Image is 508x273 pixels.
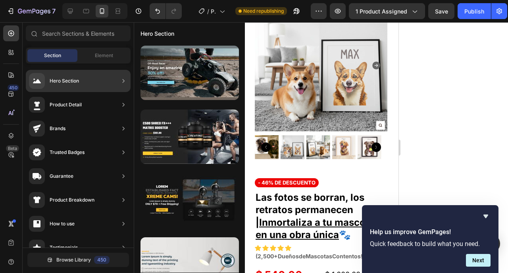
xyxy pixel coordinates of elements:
[244,22,398,273] iframe: Design area
[435,8,448,15] span: Save
[349,3,425,19] button: 1 product assigned
[356,7,407,15] span: 1 product assigned
[370,240,491,248] p: Quick feedback to build what you need.
[6,145,19,152] div: Beta
[481,211,491,221] button: Hide survey
[11,245,74,260] div: $ 540.00
[428,3,454,19] button: Save
[50,172,73,180] div: Guarantee
[243,8,284,15] span: Need republishing
[50,101,82,109] div: Product Detail
[56,256,91,263] span: Browse Library
[50,77,79,85] div: Hero Section
[150,3,182,19] div: Undo/Redo
[50,125,65,133] div: Brands
[207,7,209,15] span: /
[466,254,491,267] button: Next question
[27,253,129,267] button: Browse Library450
[50,196,94,204] div: Product Breakdown
[95,52,113,59] span: Element
[50,244,78,252] div: Testimonials
[81,245,144,260] div: $ 1,000.00
[3,3,59,19] button: 7
[50,220,75,228] div: How to use
[464,7,484,15] div: Publish
[211,7,216,15] span: Product Page - [DATE] 22:22:18
[52,6,56,16] p: 7
[8,85,19,91] div: 450
[370,227,491,237] h2: Help us improve GemPages!
[26,25,131,41] input: Search Sections & Elements
[44,52,61,59] span: Section
[94,256,110,264] div: 450
[50,148,85,156] div: Trusted Badges
[370,211,491,267] div: Help us improve GemPages!
[458,3,491,19] button: Publish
